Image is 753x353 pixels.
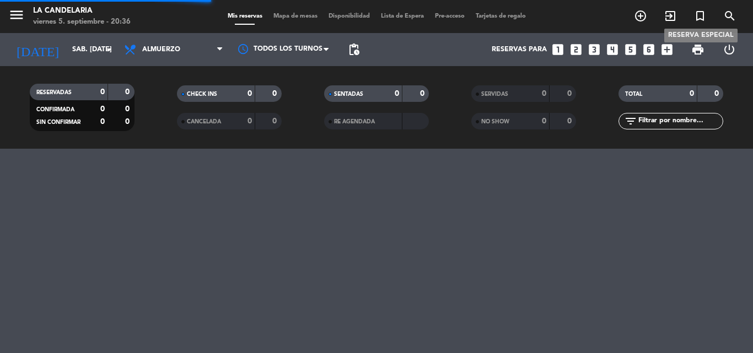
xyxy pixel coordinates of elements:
strong: 0 [542,90,546,97]
i: search [723,9,736,23]
span: Reservas para [492,46,547,53]
span: Disponibilidad [323,13,375,19]
span: Lista de Espera [375,13,429,19]
span: print [691,43,704,56]
strong: 0 [567,90,574,97]
i: looks_6 [642,42,656,57]
i: turned_in_not [693,9,707,23]
strong: 0 [100,88,105,96]
i: add_circle_outline [634,9,647,23]
button: menu [8,7,25,27]
input: Filtrar por nombre... [637,115,723,127]
i: power_settings_new [723,43,736,56]
strong: 0 [100,118,105,126]
span: TOTAL [625,91,642,97]
span: Tarjetas de regalo [470,13,531,19]
strong: 0 [395,90,399,97]
div: viernes 5. septiembre - 20:36 [33,17,131,28]
i: looks_3 [587,42,601,57]
i: arrow_drop_down [103,43,116,56]
strong: 0 [714,90,721,97]
span: Pre-acceso [429,13,470,19]
strong: 0 [420,90,427,97]
span: CHECK INS [187,91,217,97]
strong: 0 [125,88,132,96]
strong: 0 [567,117,574,125]
span: Almuerzo [142,46,180,53]
strong: 0 [248,90,252,97]
i: looks_4 [605,42,620,57]
strong: 0 [100,105,105,113]
strong: 0 [542,117,546,125]
i: looks_two [569,42,583,57]
i: menu [8,7,25,23]
i: looks_5 [623,42,638,57]
div: LA CANDELARIA [33,6,131,17]
span: CANCELADA [187,119,221,124]
strong: 0 [125,105,132,113]
i: looks_one [551,42,565,57]
strong: 0 [125,118,132,126]
span: SERVIDAS [481,91,508,97]
span: RESERVADAS [36,90,72,95]
strong: 0 [690,90,694,97]
span: RE AGENDADA [334,119,375,124]
strong: 0 [248,117,252,125]
div: LOG OUT [713,33,745,66]
span: SENTADAS [334,91,363,97]
span: NO SHOW [481,119,509,124]
span: Mis reservas [222,13,268,19]
span: pending_actions [347,43,361,56]
span: Mapa de mesas [268,13,323,19]
strong: 0 [272,90,279,97]
strong: 0 [272,117,279,125]
span: SIN CONFIRMAR [36,120,80,125]
i: filter_list [624,115,637,128]
span: CONFIRMADA [36,107,74,112]
i: add_box [660,42,674,57]
div: Reserva especial [664,29,738,42]
i: [DATE] [8,37,67,62]
i: exit_to_app [664,9,677,23]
